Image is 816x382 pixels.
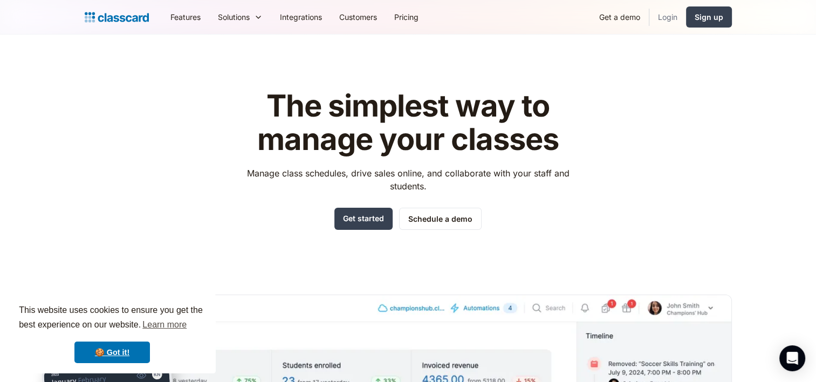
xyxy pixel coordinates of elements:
[9,294,216,373] div: cookieconsent
[237,167,579,193] p: Manage class schedules, drive sales online, and collaborate with your staff and students.
[85,10,149,25] a: home
[686,6,732,28] a: Sign up
[695,11,723,23] div: Sign up
[649,5,686,29] a: Login
[386,5,427,29] a: Pricing
[74,342,150,363] a: dismiss cookie message
[779,345,805,371] div: Open Intercom Messenger
[334,208,393,230] a: Get started
[141,317,188,333] a: learn more about cookies
[162,5,209,29] a: Features
[331,5,386,29] a: Customers
[19,304,205,333] span: This website uses cookies to ensure you get the best experience on our website.
[237,90,579,156] h1: The simplest way to manage your classes
[218,11,250,23] div: Solutions
[209,5,271,29] div: Solutions
[591,5,649,29] a: Get a demo
[399,208,482,230] a: Schedule a demo
[271,5,331,29] a: Integrations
